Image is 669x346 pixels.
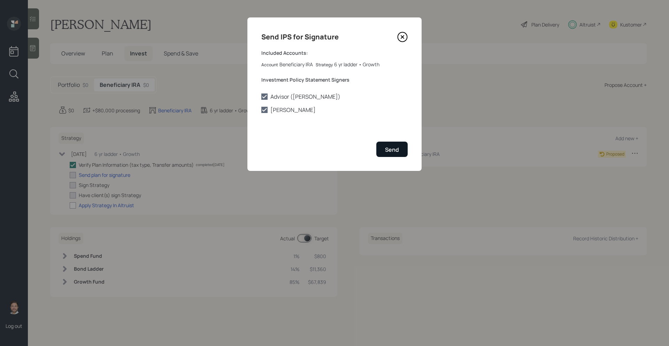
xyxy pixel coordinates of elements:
[261,76,408,83] label: Investment Policy Statement Signers
[261,50,408,57] label: Included Accounts:
[334,61,379,68] div: 6 yr ladder • Growth
[279,61,313,68] div: Beneficiary IRA
[261,62,278,68] label: Account
[316,62,333,68] label: Strategy
[376,142,408,157] button: Send
[261,93,408,100] label: Advisor ([PERSON_NAME])
[385,146,399,153] div: Send
[261,31,339,43] h4: Send IPS for Signature
[261,106,408,114] label: [PERSON_NAME]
